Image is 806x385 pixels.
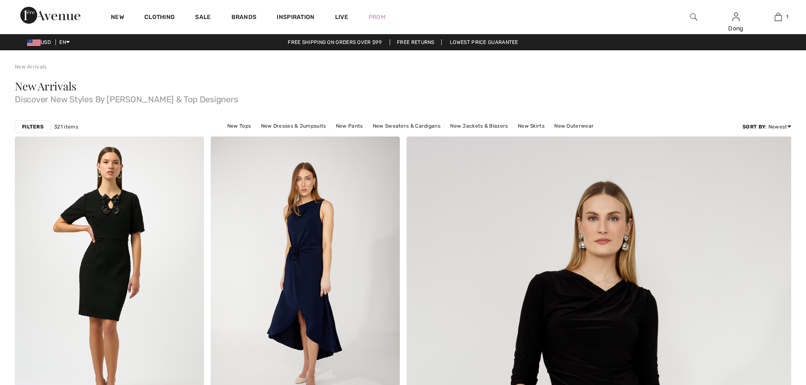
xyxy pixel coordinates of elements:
strong: Sort By [743,124,765,130]
span: Inspiration [277,14,314,22]
a: Free shipping on orders over $99 [281,39,388,45]
a: Clothing [144,14,175,22]
img: 1ère Avenue [20,7,80,24]
a: New Outerwear [550,120,598,131]
span: 321 items [54,123,78,131]
div: : Newest [743,123,791,131]
div: Dong [715,24,756,33]
span: Discover New Styles By [PERSON_NAME] & Top Designers [15,92,791,104]
img: My Info [732,12,740,22]
a: 1 [757,12,799,22]
a: Lowest Price Guarantee [443,39,525,45]
img: My Bag [775,12,782,22]
span: 1 [786,13,788,21]
a: New Dresses & Jumpsuits [257,120,330,131]
a: Live [335,13,348,22]
a: Prom [369,13,385,22]
img: US Dollar [27,39,41,46]
span: New Arrivals [15,79,76,93]
a: New Sweaters & Cardigans [369,120,445,131]
a: New Jackets & Blazers [446,120,512,131]
img: search the website [690,12,697,22]
a: Sale [195,14,211,22]
strong: Filters [22,123,44,131]
a: New Pants [332,120,367,131]
a: Brands [231,14,257,22]
span: EN [59,39,70,45]
a: New Tops [223,120,255,131]
a: New Skirts [514,120,549,131]
a: Sign In [732,13,740,21]
a: New [111,14,124,22]
span: USD [27,39,54,45]
a: Free Returns [390,39,442,45]
a: New Arrivals [15,64,47,70]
